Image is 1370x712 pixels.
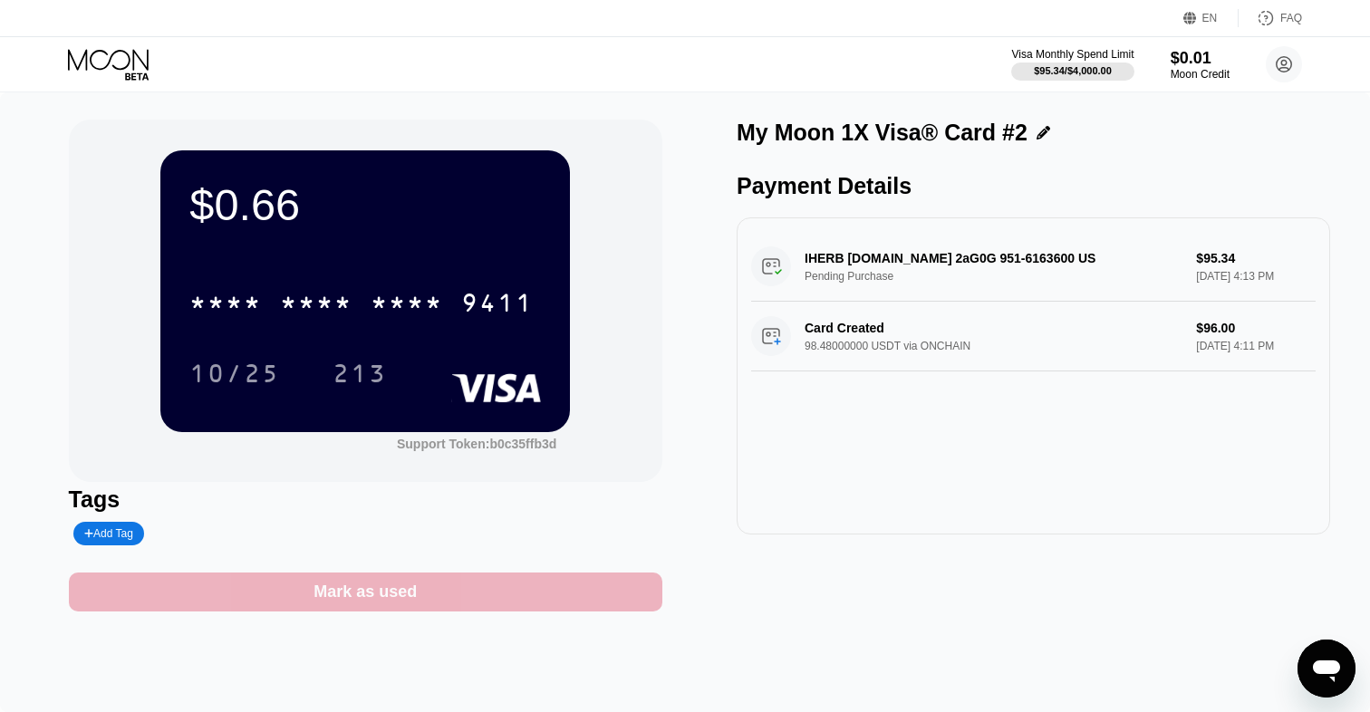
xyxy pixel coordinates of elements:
div: $0.66 [189,179,541,230]
div: $0.01 [1171,49,1230,68]
div: 10/25 [176,351,294,396]
div: $0.01Moon Credit [1171,49,1230,81]
div: Tags [69,486,662,513]
div: Support Token:b0c35ffb3d [397,437,556,451]
div: Visa Monthly Spend Limit$95.34/$4,000.00 [1011,48,1134,81]
div: Mark as used [69,572,662,611]
div: Payment Details [737,173,1330,199]
div: Mark as used [314,582,417,602]
div: EN [1183,9,1239,27]
div: Support Token: b0c35ffb3d [397,437,556,451]
div: 10/25 [189,361,280,390]
div: My Moon 1X Visa® Card #2 [737,120,1027,146]
div: $95.34 / $4,000.00 [1034,65,1112,76]
div: FAQ [1280,12,1302,24]
div: Add Tag [73,522,144,545]
div: Add Tag [84,527,133,540]
div: 213 [333,361,387,390]
iframe: Button to launch messaging window [1298,640,1356,698]
div: 213 [319,351,400,396]
div: Visa Monthly Spend Limit [1011,48,1134,61]
div: 9411 [461,291,534,320]
div: EN [1202,12,1218,24]
div: Moon Credit [1171,68,1230,81]
div: FAQ [1239,9,1302,27]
